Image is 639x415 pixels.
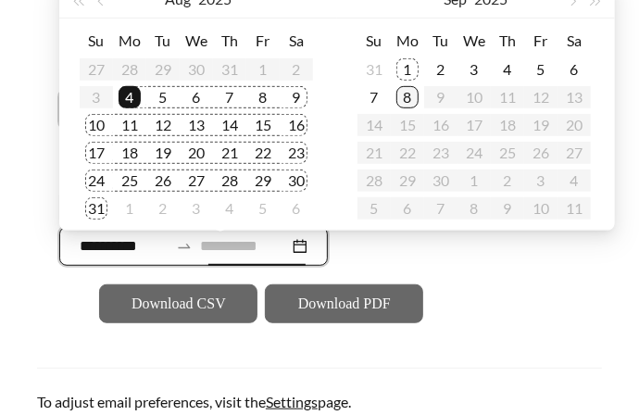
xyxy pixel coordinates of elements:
td: 2025-09-01 [391,56,424,83]
th: We [180,26,213,56]
td: 2025-09-07 [357,83,391,111]
td: 2025-09-01 [113,195,146,222]
div: 15 [252,114,274,136]
div: 27 [185,170,207,192]
div: 2 [430,58,452,81]
td: 2025-08-14 [213,111,246,139]
td: 2025-09-08 [391,83,424,111]
td: 2025-08-05 [146,83,180,111]
div: 16 [285,114,307,136]
td: 2025-09-05 [524,56,558,83]
div: 8 [396,86,419,108]
div: 24 [85,170,107,192]
td: 2025-09-05 [246,195,280,222]
div: 9 [285,86,307,108]
div: 6 [185,86,207,108]
td: 2025-08-15 [246,111,280,139]
td: 2025-08-04 [113,83,146,111]
div: 5 [152,86,174,108]
div: 5 [252,197,274,220]
button: Download CSV [99,284,257,323]
div: 4 [496,58,519,81]
td: 2025-08-20 [180,139,213,167]
td: 2025-09-03 [180,195,213,222]
div: 28 [219,170,241,192]
th: Tu [146,26,180,56]
th: Su [80,26,113,56]
div: 31 [363,58,385,81]
div: 18 [119,142,141,164]
td: 2025-08-31 [357,56,391,83]
div: 29 [252,170,274,192]
div: 1 [119,197,141,220]
th: Fr [524,26,558,56]
td: 2025-08-07 [213,83,246,111]
th: Fr [246,26,280,56]
td: 2025-09-04 [491,56,524,83]
th: Su [357,26,391,56]
div: 8 [252,86,274,108]
div: 1 [396,58,419,81]
td: 2025-08-23 [280,139,313,167]
td: 2025-09-02 [424,56,457,83]
td: 2025-08-16 [280,111,313,139]
td: 2025-08-08 [246,83,280,111]
div: 21 [219,142,241,164]
div: 20 [185,142,207,164]
td: 2025-08-17 [80,139,113,167]
td: 2025-08-24 [80,167,113,195]
th: We [457,26,491,56]
div: 12 [152,114,174,136]
td: 2025-08-31 [80,195,113,222]
button: Download PDF [265,284,423,323]
span: To adjust email preferences, visit the page. [37,393,351,410]
div: 7 [363,86,385,108]
th: Mo [113,26,146,56]
div: 4 [219,197,241,220]
td: 2025-09-06 [280,195,313,222]
td: 2025-08-27 [180,167,213,195]
td: 2025-09-03 [457,56,491,83]
td: 2025-09-06 [558,56,591,83]
div: 17 [85,142,107,164]
div: 2 [152,197,174,220]
div: 5 [530,58,552,81]
td: 2025-08-26 [146,167,180,195]
span: to [176,238,193,255]
div: 30 [285,170,307,192]
div: 22 [252,142,274,164]
div: 14 [219,114,241,136]
th: Sa [280,26,313,56]
td: 2025-09-04 [213,195,246,222]
div: 4 [119,86,141,108]
td: 2025-08-22 [246,139,280,167]
td: 2025-08-28 [213,167,246,195]
th: Sa [558,26,591,56]
td: 2025-09-02 [146,195,180,222]
td: 2025-08-25 [113,167,146,195]
td: 2025-08-19 [146,139,180,167]
td: 2025-08-18 [113,139,146,167]
td: 2025-08-30 [280,167,313,195]
div: 6 [563,58,585,81]
div: 7 [219,86,241,108]
div: 10 [85,114,107,136]
td: 2025-08-29 [246,167,280,195]
div: 25 [119,170,141,192]
th: Tu [424,26,457,56]
th: Th [213,26,246,56]
td: 2025-08-10 [80,111,113,139]
div: 3 [463,58,485,81]
div: 6 [285,197,307,220]
div: 26 [152,170,174,192]
div: 3 [185,197,207,220]
td: 2025-08-06 [180,83,213,111]
span: swap-right [176,238,193,255]
td: 2025-08-21 [213,139,246,167]
th: Th [491,26,524,56]
td: 2025-08-11 [113,111,146,139]
div: 19 [152,142,174,164]
td: 2025-08-12 [146,111,180,139]
th: Mo [391,26,424,56]
div: 11 [119,114,141,136]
